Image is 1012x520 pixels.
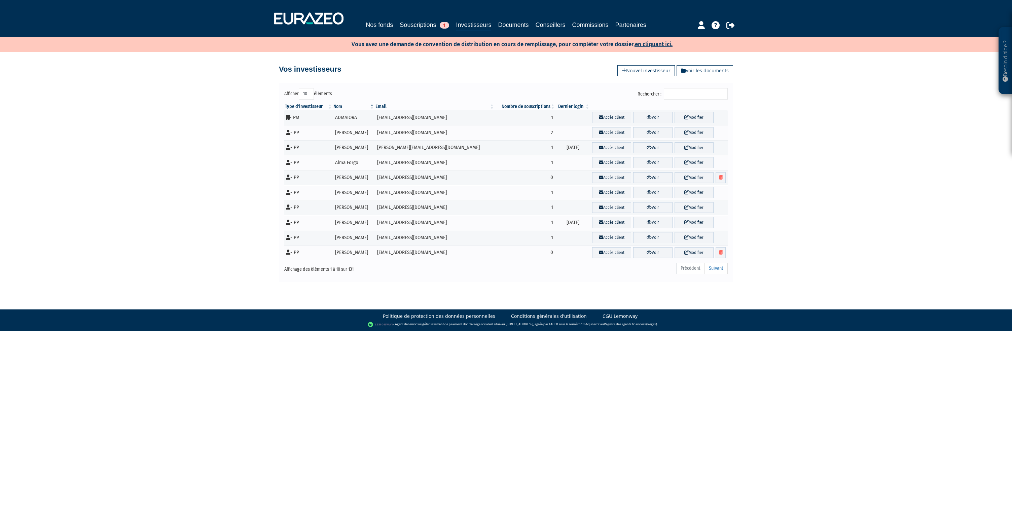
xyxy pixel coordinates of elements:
[592,127,631,138] a: Accès client
[495,215,555,230] td: 1
[633,187,672,198] a: Voir
[333,245,375,260] td: [PERSON_NAME]
[675,142,714,153] a: Modifier
[633,127,672,138] a: Voir
[333,185,375,200] td: [PERSON_NAME]
[284,200,333,215] td: - PP
[1002,31,1009,91] p: Besoin d'aide ?
[279,65,341,73] h4: Vos investisseurs
[375,185,495,200] td: [EMAIL_ADDRESS][DOMAIN_NAME]
[664,88,728,100] input: Rechercher :
[592,217,631,228] a: Accès client
[633,247,672,258] a: Voir
[635,41,673,48] a: en cliquant ici.
[498,20,529,30] a: Documents
[440,22,449,29] span: 1
[633,172,672,183] a: Voir
[284,125,333,140] td: - PP
[633,217,672,228] a: Voir
[675,187,714,198] a: Modifier
[284,110,333,125] td: - PM
[7,321,1005,328] div: - Agent de (établissement de paiement dont le siège social est situé au [STREET_ADDRESS], agréé p...
[555,103,590,110] th: Dernier login : activer pour trier la colonne par ordre croissant
[284,170,333,185] td: - PP
[284,140,333,155] td: - PP
[375,155,495,170] td: [EMAIL_ADDRESS][DOMAIN_NAME]
[633,112,672,123] a: Voir
[408,322,423,327] a: Lemonway
[615,20,646,30] a: Partenaires
[333,155,375,170] td: Alma Forgo
[495,230,555,245] td: 1
[400,20,449,30] a: Souscriptions1
[333,170,375,185] td: [PERSON_NAME]
[675,127,714,138] a: Modifier
[677,65,733,76] a: Voir les documents
[375,110,495,125] td: [EMAIL_ADDRESS][DOMAIN_NAME]
[495,125,555,140] td: 2
[284,185,333,200] td: - PP
[592,202,631,213] a: Accès client
[675,247,714,258] a: Modifier
[555,215,590,230] td: [DATE]
[716,247,726,258] a: Supprimer
[590,103,728,110] th: &nbsp;
[375,170,495,185] td: [EMAIL_ADDRESS][DOMAIN_NAME]
[366,20,393,30] a: Nos fonds
[603,313,638,320] a: CGU Lemonway
[633,142,672,153] a: Voir
[511,313,587,320] a: Conditions générales d'utilisation
[332,39,673,48] p: Vous avez une demande de convention de distribution en cours de remplissage, pour compléter votre...
[495,140,555,155] td: 1
[536,20,566,30] a: Conseillers
[592,187,631,198] a: Accès client
[638,88,728,100] label: Rechercher :
[375,200,495,215] td: [EMAIL_ADDRESS][DOMAIN_NAME]
[495,185,555,200] td: 1
[375,215,495,230] td: [EMAIL_ADDRESS][DOMAIN_NAME]
[592,232,631,243] a: Accès client
[333,125,375,140] td: [PERSON_NAME]
[375,140,495,155] td: [PERSON_NAME][EMAIL_ADDRESS][DOMAIN_NAME]
[633,202,672,213] a: Voir
[284,230,333,245] td: - PP
[495,245,555,260] td: 0
[592,112,631,123] a: Accès client
[716,172,726,183] a: Supprimer
[704,263,728,274] a: Suivant
[333,110,375,125] td: ADMAIORA
[284,262,463,273] div: Affichage des éléments 1 à 10 sur 131
[383,313,495,320] a: Politique de protection des données personnelles
[333,140,375,155] td: [PERSON_NAME]
[495,170,555,185] td: 0
[284,215,333,230] td: - PP
[633,232,672,243] a: Voir
[375,230,495,245] td: [EMAIL_ADDRESS][DOMAIN_NAME]
[274,12,344,25] img: 1732889491-logotype_eurazeo_blanc_rvb.png
[284,245,333,260] td: - PP
[284,88,332,100] label: Afficher éléments
[299,88,314,100] select: Afficheréléments
[495,155,555,170] td: 1
[604,322,657,327] a: Registre des agents financiers (Regafi)
[333,230,375,245] td: [PERSON_NAME]
[592,142,631,153] a: Accès client
[633,157,672,168] a: Voir
[284,155,333,170] td: - PP
[495,103,555,110] th: Nombre de souscriptions : activer pour trier la colonne par ordre croissant
[592,157,631,168] a: Accès client
[333,200,375,215] td: [PERSON_NAME]
[592,172,631,183] a: Accès client
[675,172,714,183] a: Modifier
[675,157,714,168] a: Modifier
[495,200,555,215] td: 1
[284,103,333,110] th: Type d'investisseur : activer pour trier la colonne par ordre croissant
[333,215,375,230] td: [PERSON_NAME]
[675,232,714,243] a: Modifier
[675,217,714,228] a: Modifier
[592,247,631,258] a: Accès client
[456,20,491,31] a: Investisseurs
[368,321,394,328] img: logo-lemonway.png
[375,103,495,110] th: Email : activer pour trier la colonne par ordre croissant
[572,20,609,30] a: Commissions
